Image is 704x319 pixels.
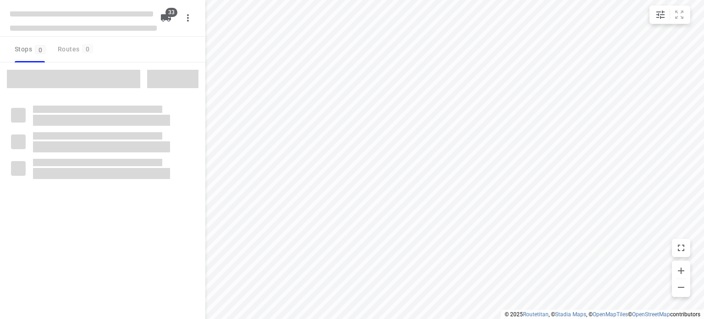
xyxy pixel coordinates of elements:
[649,6,690,24] div: small contained button group
[555,311,586,318] a: Stadia Maps
[632,311,670,318] a: OpenStreetMap
[505,311,700,318] li: © 2025 , © , © © contributors
[651,6,670,24] button: Map settings
[593,311,628,318] a: OpenMapTiles
[523,311,549,318] a: Routetitan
